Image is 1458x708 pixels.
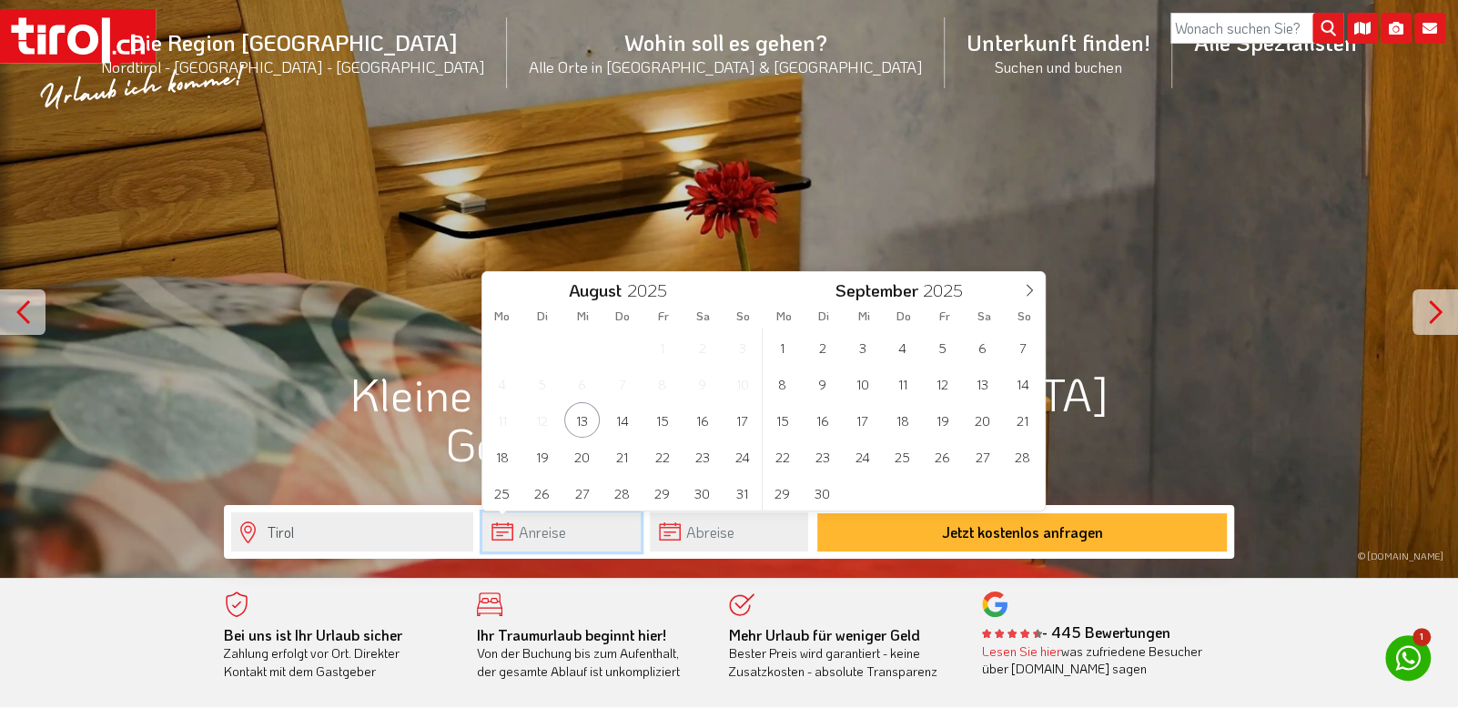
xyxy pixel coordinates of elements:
[845,366,880,401] span: September 10, 2025
[224,625,402,644] b: Bei uns ist Ihr Urlaub sicher
[965,310,1005,322] span: Sa
[965,329,1000,365] span: September 6, 2025
[1170,13,1343,44] input: Wonach suchen Sie?
[484,475,520,511] span: August 25, 2025
[925,329,960,365] span: September 5, 2025
[101,56,485,76] small: Nordtirol - [GEOGRAPHIC_DATA] - [GEOGRAPHIC_DATA]
[564,475,600,511] span: August 27, 2025
[885,366,920,401] span: September 11, 2025
[724,310,764,322] span: So
[477,626,703,681] div: Von der Buchung bis zum Aufenthalt, der gesamte Ablauf ist unkompliziert
[484,439,520,474] span: August 18, 2025
[1347,13,1378,44] i: Karte öffnen
[945,8,1172,96] a: Unterkunft finden!Suchen und buchen
[524,439,560,474] span: August 19, 2025
[604,366,640,401] span: August 7, 2025
[644,329,680,365] span: August 1, 2025
[524,402,560,438] span: August 12, 2025
[764,310,804,322] span: Mo
[650,512,808,551] input: Abreise
[224,626,450,681] div: Zahlung erfolgt vor Ort. Direkter Kontakt mit dem Gastgeber
[1005,439,1040,474] span: September 28, 2025
[684,366,720,401] span: August 9, 2025
[965,366,1000,401] span: September 13, 2025
[729,625,920,644] b: Mehr Urlaub für weniger Geld
[1412,628,1431,646] span: 1
[805,366,840,401] span: September 9, 2025
[644,402,680,438] span: August 15, 2025
[918,278,978,301] input: Year
[885,329,920,365] span: September 4, 2025
[564,402,600,438] span: August 13, 2025
[967,56,1150,76] small: Suchen und buchen
[724,329,760,365] span: August 3, 2025
[835,282,918,299] span: September
[1005,329,1040,365] span: September 7, 2025
[569,282,622,299] span: August
[684,439,720,474] span: August 23, 2025
[643,310,683,322] span: Fr
[804,310,844,322] span: Di
[684,329,720,365] span: August 2, 2025
[805,475,840,511] span: September 30, 2025
[965,439,1000,474] span: September 27, 2025
[845,439,880,474] span: September 24, 2025
[764,475,800,511] span: September 29, 2025
[965,402,1000,438] span: September 20, 2025
[764,366,800,401] span: September 8, 2025
[1005,402,1040,438] span: September 21, 2025
[524,475,560,511] span: August 26, 2025
[684,402,720,438] span: August 16, 2025
[1381,13,1412,44] i: Fotogalerie
[724,439,760,474] span: August 24, 2025
[79,8,507,96] a: Die Region [GEOGRAPHIC_DATA]Nordtirol - [GEOGRAPHIC_DATA] - [GEOGRAPHIC_DATA]
[622,278,682,301] input: Year
[845,402,880,438] span: September 17, 2025
[1385,635,1431,681] a: 1
[925,439,960,474] span: September 26, 2025
[1172,8,1379,76] a: Alle Spezialisten
[885,439,920,474] span: September 25, 2025
[507,8,945,96] a: Wohin soll es gehen?Alle Orte in [GEOGRAPHIC_DATA] & [GEOGRAPHIC_DATA]
[805,402,840,438] span: September 16, 2025
[683,310,724,322] span: Sa
[602,310,643,322] span: Do
[805,329,840,365] span: September 2, 2025
[925,366,960,401] span: September 12, 2025
[884,310,924,322] span: Do
[477,625,666,644] b: Ihr Traumurlaub beginnt hier!
[924,310,964,322] span: Fr
[524,366,560,401] span: August 5, 2025
[1005,366,1040,401] span: September 14, 2025
[484,366,520,401] span: August 4, 2025
[1005,310,1045,322] span: So
[604,439,640,474] span: August 21, 2025
[644,366,680,401] span: August 8, 2025
[724,366,760,401] span: August 10, 2025
[482,310,522,322] span: Mo
[982,622,1170,642] b: - 445 Bewertungen
[844,310,884,322] span: Mi
[231,512,473,551] input: Wo soll's hingehen?
[564,366,600,401] span: August 6, 2025
[805,439,840,474] span: September 23, 2025
[764,402,800,438] span: September 15, 2025
[729,626,955,681] div: Bester Preis wird garantiert - keine Zusatzkosten - absolute Transparenz
[529,56,923,76] small: Alle Orte in [GEOGRAPHIC_DATA] & [GEOGRAPHIC_DATA]
[764,439,800,474] span: September 22, 2025
[764,329,800,365] span: September 1, 2025
[684,475,720,511] span: August 30, 2025
[982,642,1061,660] a: Lesen Sie hier
[604,475,640,511] span: August 28, 2025
[925,402,960,438] span: September 19, 2025
[1414,13,1445,44] i: Kontakt
[564,439,600,474] span: August 20, 2025
[885,402,920,438] span: September 18, 2025
[484,402,520,438] span: August 11, 2025
[845,329,880,365] span: September 3, 2025
[482,512,641,551] input: Anreise
[644,475,680,511] span: August 29, 2025
[724,475,760,511] span: August 31, 2025
[604,402,640,438] span: August 14, 2025
[724,402,760,438] span: August 17, 2025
